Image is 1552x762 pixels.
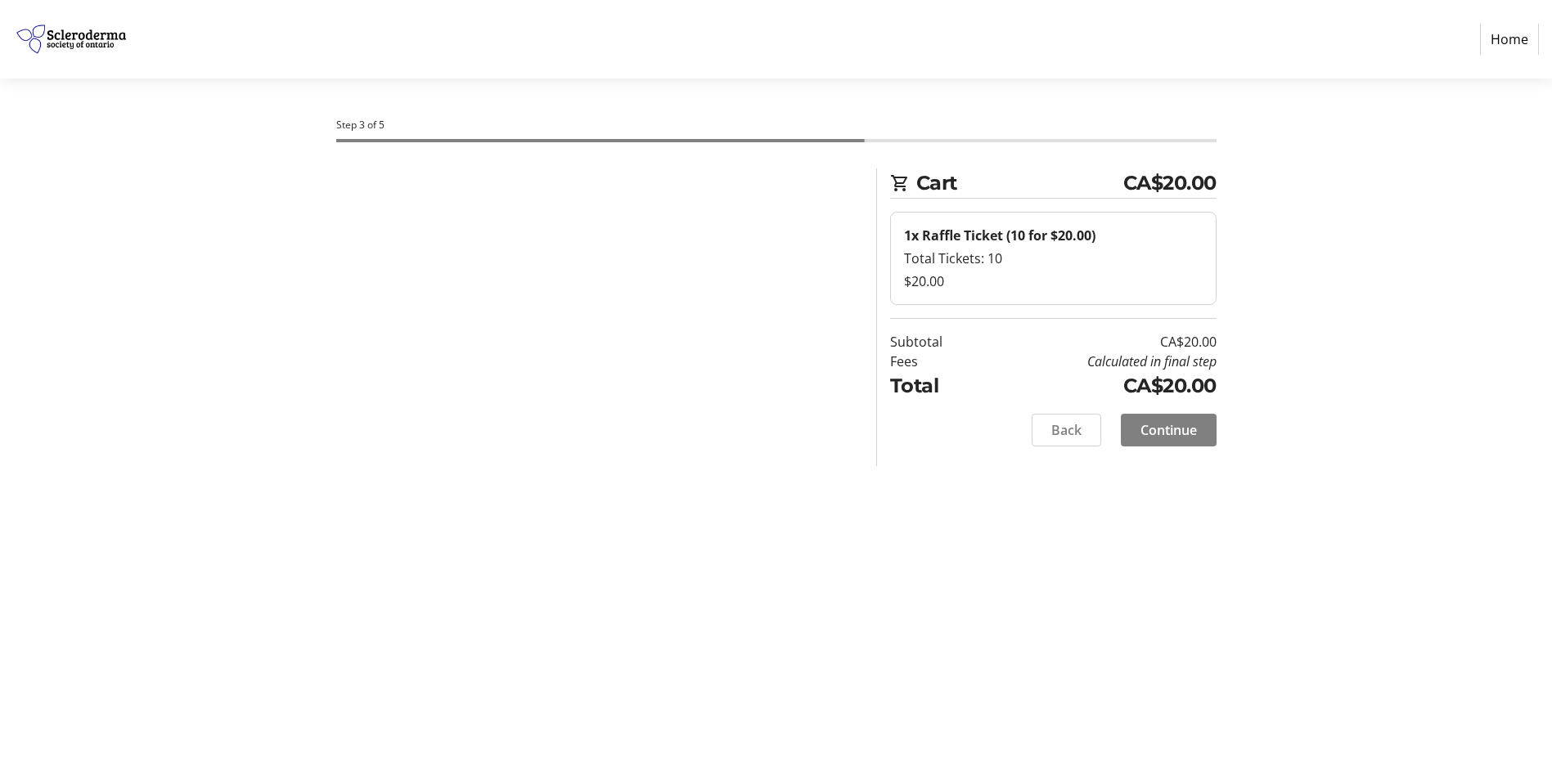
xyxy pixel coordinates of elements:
[984,332,1217,352] td: CA$20.00
[13,7,129,72] img: Scleroderma Society of Ontario's Logo
[1051,420,1082,440] span: Back
[890,332,984,352] td: Subtotal
[904,226,1095,244] strong: 1x Raffle Ticket (10 for $20.00)
[1140,420,1197,440] span: Continue
[984,371,1217,401] td: CA$20.00
[916,168,1123,198] span: Cart
[1480,24,1539,55] a: Home
[1123,168,1217,198] span: CA$20.00
[890,352,984,371] td: Fees
[1121,414,1217,446] button: Continue
[336,118,1217,132] div: Step 3 of 5
[984,352,1217,371] td: Calculated in final step
[904,249,1203,268] div: Total Tickets: 10
[1032,414,1101,446] button: Back
[890,371,984,401] td: Total
[904,271,1203,291] div: $20.00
